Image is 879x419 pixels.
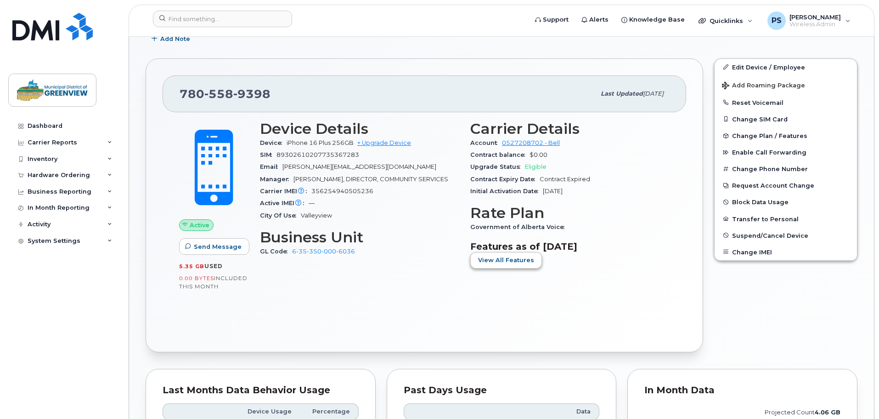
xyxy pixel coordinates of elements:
span: [PERSON_NAME] [789,13,841,21]
span: SIM [260,151,276,158]
span: Manager [260,176,293,183]
button: Reset Voicemail [715,94,857,111]
span: PS [772,15,782,26]
span: $0.00 [530,151,547,158]
span: 558 [204,87,233,101]
a: Edit Device / Employee [715,59,857,75]
span: [PERSON_NAME], DIRECTOR, COMMUNITY SERVICES [293,176,448,183]
span: Government of Alberta Voice [470,224,569,230]
div: Peter Stoodley [761,11,857,30]
div: In Month Data [644,386,840,395]
div: Past Days Usage [404,386,600,395]
button: Send Message [179,238,249,255]
span: Add Note [160,34,190,43]
button: Add Roaming Package [715,75,857,94]
span: [DATE] [643,90,664,97]
a: Support [529,11,575,29]
button: Enable Call Forwarding [715,144,857,161]
span: Device [260,139,287,146]
span: [DATE] [543,188,563,195]
a: 0527208702 - Bell [502,139,560,146]
span: Enable Call Forwarding [732,149,806,156]
h3: Features as of [DATE] [470,241,670,252]
span: Account [470,139,502,146]
span: Quicklinks [710,17,743,24]
button: Block Data Usage [715,194,857,210]
span: [PERSON_NAME][EMAIL_ADDRESS][DOMAIN_NAME] [282,163,436,170]
span: Add Roaming Package [722,82,805,91]
span: Support [543,15,569,24]
button: Suspend/Cancel Device [715,227,857,244]
button: Change SIM Card [715,111,857,127]
a: + Upgrade Device [357,139,411,146]
text: projected count [765,409,840,416]
span: Suspend/Cancel Device [732,232,808,239]
span: Knowledge Base [629,15,685,24]
a: 6-35-350-000-6036 [292,248,355,255]
h3: Rate Plan [470,205,670,221]
button: Change Plan / Features [715,127,857,144]
span: — [309,200,315,207]
h3: Device Details [260,121,459,137]
button: View All Features [470,252,542,269]
span: 5.35 GB [179,263,204,270]
div: Quicklinks [692,11,759,30]
span: Active [190,221,209,230]
button: Change Phone Number [715,161,857,177]
span: Eligible [525,163,547,170]
span: 780 [180,87,270,101]
span: 89302610207735367283 [276,151,359,158]
span: City Of Use [260,212,301,219]
span: View All Features [478,256,534,264]
h3: Business Unit [260,229,459,246]
button: Change IMEI [715,244,857,260]
button: Request Account Change [715,177,857,194]
button: Transfer to Personal [715,211,857,227]
span: Last updated [601,90,643,97]
span: 356254940505236 [311,188,373,195]
a: Alerts [575,11,615,29]
span: Wireless Admin [789,21,841,28]
span: Change Plan / Features [732,132,807,139]
span: Upgrade Status [470,163,525,170]
button: Add Note [146,31,198,47]
h3: Carrier Details [470,121,670,137]
span: Initial Activation Date [470,188,543,195]
span: Send Message [194,242,242,251]
span: iPhone 16 Plus 256GB [287,139,354,146]
span: Contract Expired [540,176,590,183]
span: included this month [179,275,248,290]
span: 0.00 Bytes [179,275,214,281]
span: 9398 [233,87,270,101]
a: Knowledge Base [615,11,691,29]
span: Valleyview [301,212,332,219]
span: Active IMEI [260,200,309,207]
input: Find something... [153,11,292,27]
div: Last Months Data Behavior Usage [163,386,359,395]
span: Contract balance [470,151,530,158]
span: Contract Expiry Date [470,176,540,183]
span: used [204,263,223,270]
span: Carrier IMEI [260,188,311,195]
span: Alerts [589,15,609,24]
span: GL Code [260,248,292,255]
tspan: 4.06 GB [815,409,840,416]
span: Email [260,163,282,170]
